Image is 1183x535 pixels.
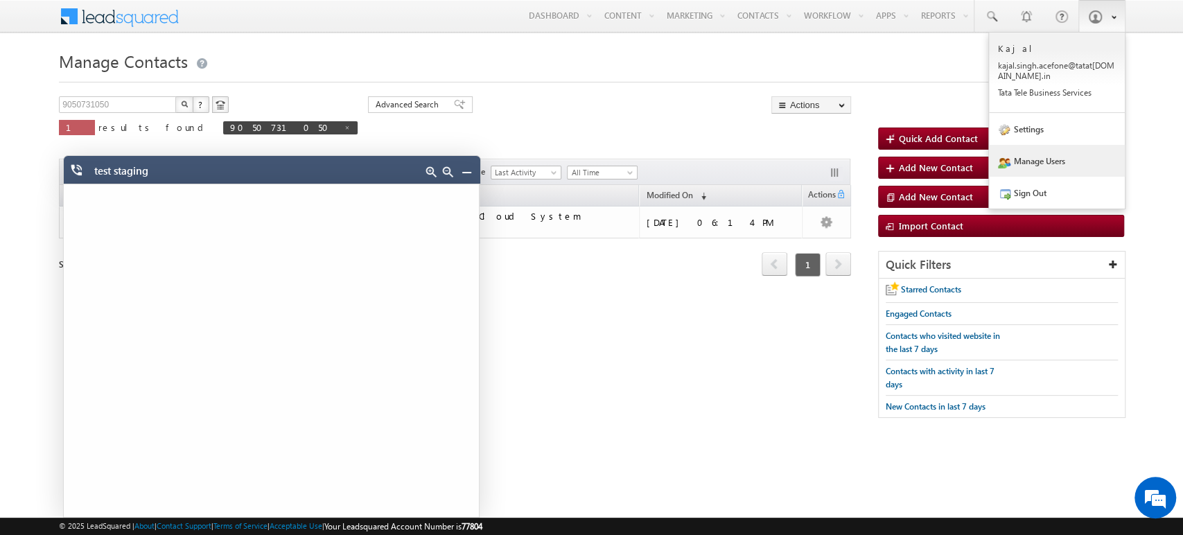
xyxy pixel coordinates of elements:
a: Acceptable Use [270,521,322,530]
span: Advanced Search [376,98,443,111]
a: Kajal kajal.singh.acefone@tatat[DOMAIN_NAME].in Tata Tele Business Services [989,33,1125,113]
span: (sorted descending) [695,191,706,202]
a: Minimize [461,166,472,177]
img: d_60004797649_company_0_60004797649 [24,73,58,91]
span: 77804 [462,521,482,532]
span: Actions [803,187,836,205]
p: kajal .sing h.ace fone@ tatat [DOMAIN_NAME] .in [998,60,1116,81]
a: Decrease [442,166,453,177]
a: Last Activity [491,166,561,179]
span: New Contacts in last 7 days [886,401,985,412]
div: Show [59,258,87,271]
button: ? [193,96,209,113]
span: 1 [795,253,821,277]
span: Your Leadsquared Account Number is [324,521,482,532]
em: Start Chat [189,427,252,446]
span: Add New Contact [899,161,973,173]
span: Last Activity [491,166,557,179]
span: © 2025 LeadSquared | | | | | [59,520,482,533]
div: test staging [94,164,417,184]
span: Contacts with activity in last 7 days [886,366,994,389]
span: prev [762,252,787,276]
span: results found [98,121,209,133]
a: prev [762,254,787,276]
p: Kajal [998,42,1116,54]
span: Manage Contacts [59,50,188,72]
span: All Time [568,166,633,179]
p: Tata Tele Busin ess Servi ces [998,87,1116,98]
a: next [825,254,851,276]
span: Modified On [647,190,693,200]
span: Contacts who visited website in the last 7 days [886,331,1000,354]
span: Starred Contacts [901,284,961,295]
span: 9050731050 [230,121,337,133]
span: Import Contact [899,220,963,231]
div: Quick Filters [879,252,1125,279]
button: Actions [771,96,851,114]
a: Sign Out [989,177,1125,209]
div: Service Cloud System User [410,210,601,235]
span: Quick Add Contact [899,132,978,144]
a: About [134,521,155,530]
span: ? [198,98,204,110]
a: All Time [567,166,638,179]
a: Increase [426,166,437,177]
a: Contact Support [157,521,211,530]
div: Chat with us now [72,73,233,91]
a: Settings [989,113,1125,145]
div: Minimize live chat window [227,7,261,40]
span: Add New Contact [899,191,973,202]
a: Terms of Service [213,521,268,530]
div: [DATE] 06:14 PM [647,216,796,229]
a: Manage Users [989,145,1125,177]
a: Modified On (sorted descending) [640,187,713,205]
span: next [825,252,851,276]
img: Search [181,100,188,107]
textarea: Type your message and hit 'Enter' [18,128,253,415]
span: Engaged Contacts [886,308,952,319]
span: 1 [66,121,88,133]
